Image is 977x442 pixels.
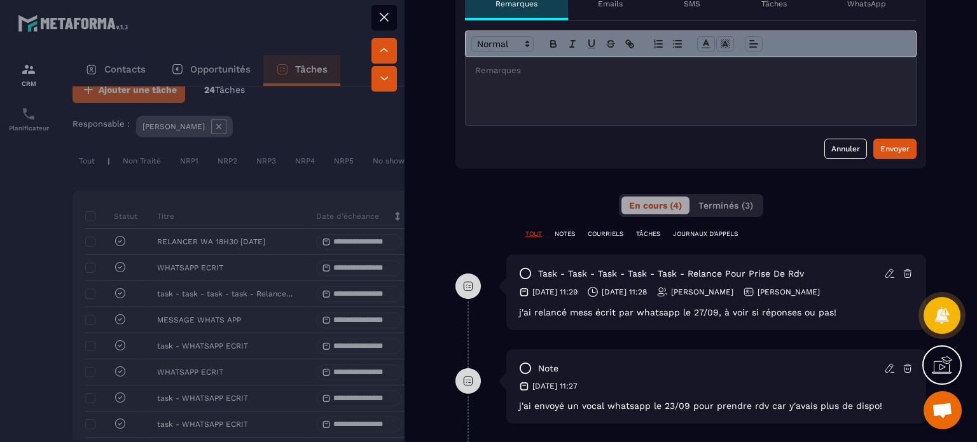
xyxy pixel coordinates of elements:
[538,363,558,375] p: note
[588,230,623,238] p: COURRIELS
[621,197,689,214] button: En cours (4)
[519,307,913,317] div: j'ai relancé mess écrit par whatsapp le 27/09, à voir si réponses ou pas!
[525,230,542,238] p: TOUT
[873,139,917,159] button: Envoyer
[538,268,804,280] p: task - task - task - task - task - Relance pour prise de rdv
[629,200,682,211] span: En cours (4)
[673,230,738,238] p: JOURNAUX D'APPELS
[519,401,913,411] p: j'ai envoyé un vocal whatsapp le 23/09 pour prendre rdv car y'avais plus de dispo!
[602,287,647,297] p: [DATE] 11:28
[824,139,867,159] button: Annuler
[924,391,962,429] div: Ouvrir le chat
[698,200,753,211] span: Terminés (3)
[758,287,820,297] p: [PERSON_NAME]
[532,287,578,297] p: [DATE] 11:29
[532,381,578,391] p: [DATE] 11:27
[555,230,575,238] p: NOTES
[880,142,910,155] div: Envoyer
[671,287,733,297] p: [PERSON_NAME]
[636,230,660,238] p: TÂCHES
[691,197,761,214] button: Terminés (3)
